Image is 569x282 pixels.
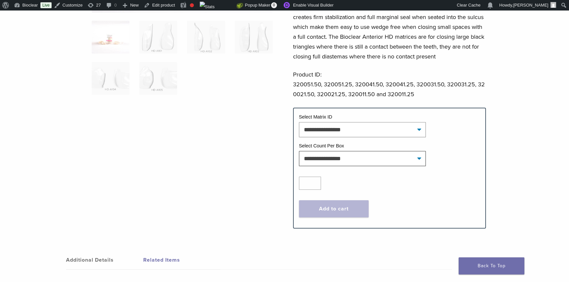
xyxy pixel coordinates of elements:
img: Views over 48 hours. Click for more Jetpack Stats. [200,2,237,10]
label: Select Matrix ID [299,114,332,119]
label: Select Count Per Box [299,143,344,148]
img: HD Matrix A Series - Image 5 [92,62,129,95]
img: HD Matrix A Series - Image 4 [235,21,273,54]
a: Back To Top [459,257,524,274]
span: 0 [271,2,277,8]
a: Additional Details [66,251,143,269]
img: HD Matrix A Series - Image 2 [139,21,177,54]
a: Related Items [143,251,220,269]
a: Live [40,2,52,8]
img: Anterior-HD-A-Series-Matrices-324x324.jpg [92,21,129,54]
button: Add to cart [299,200,369,217]
p: Product ID: 320051.50, 320051.25, 320041.50, 320041.25, 320031.50, 320031.25, 320021.50, 320021.2... [293,70,486,99]
span: [PERSON_NAME] [513,3,548,8]
img: HD Matrix A Series - Image 3 [187,21,225,54]
img: HD Matrix A Series - Image 6 [139,62,177,95]
div: Focus keyphrase not set [190,3,194,7]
